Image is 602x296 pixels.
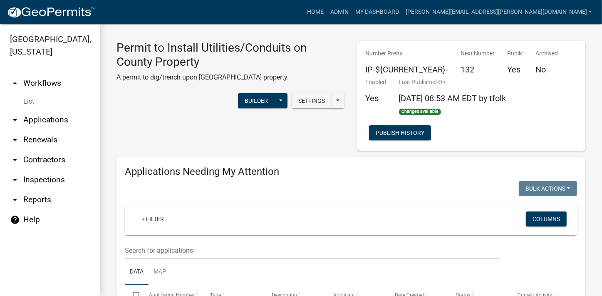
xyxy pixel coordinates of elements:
[399,93,506,103] span: [DATE] 08:53 AM EDT by tfolk
[399,78,506,87] p: Last Published On
[461,65,495,75] h5: 132
[399,109,441,115] span: Changes available
[536,49,558,58] p: Archived
[519,181,577,196] button: Bulk Actions
[526,211,567,226] button: Columns
[149,259,171,286] a: Map
[10,155,20,165] i: arrow_drop_down
[508,49,523,58] p: Public
[327,4,352,20] a: Admin
[402,4,595,20] a: [PERSON_NAME][EMAIL_ADDRESS][PERSON_NAME][DOMAIN_NAME]
[135,211,171,226] a: + Filter
[238,93,275,108] button: Builder
[10,215,20,225] i: help
[304,4,327,20] a: Home
[10,135,20,145] i: arrow_drop_down
[10,115,20,125] i: arrow_drop_down
[508,65,523,75] h5: Yes
[461,49,495,58] p: Next Number
[10,195,20,205] i: arrow_drop_down
[366,65,448,75] h5: IP-${CURRENT_YEAR}-
[10,175,20,185] i: arrow_drop_down
[10,78,20,88] i: arrow_drop_up
[366,93,386,103] h5: Yes
[366,78,386,87] p: Enabled
[125,166,577,178] h4: Applications Needing My Attention
[536,65,558,75] h5: No
[369,125,431,140] button: Publish History
[116,72,345,82] p: A permit to dig/trench upon [GEOGRAPHIC_DATA] property.
[369,130,431,137] wm-modal-confirm: Workflow Publish History
[292,93,332,108] button: Settings
[352,4,402,20] a: My Dashboard
[116,41,345,69] h3: Permit to Install Utilities/Conduits on County Property
[125,242,500,259] input: Search for applications
[366,49,448,58] p: Number Prefix
[125,259,149,286] a: Data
